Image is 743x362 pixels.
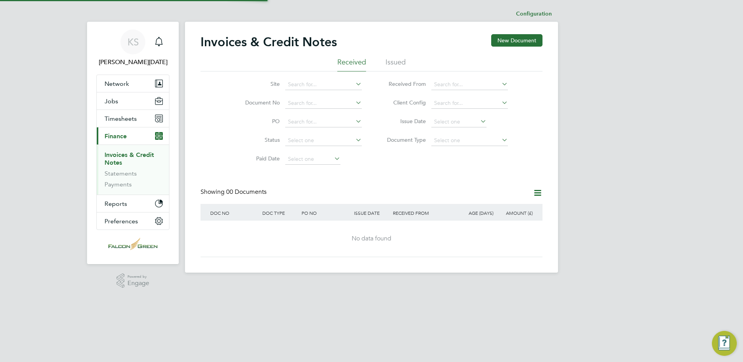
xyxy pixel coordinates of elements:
span: Karen Silvester [96,57,169,67]
span: 00 Documents [226,188,267,196]
label: Status [235,136,280,143]
div: AMOUNT (£) [495,204,535,222]
h2: Invoices & Credit Notes [201,34,337,50]
div: RECEIVED FROM [391,204,456,222]
label: Paid Date [235,155,280,162]
div: PO NO [300,204,352,222]
span: Network [105,80,129,87]
a: KS[PERSON_NAME][DATE] [96,30,169,67]
a: Go to home page [96,238,169,250]
span: Powered by [127,273,149,280]
input: Select one [431,117,487,127]
button: Finance [97,127,169,144]
input: Search for... [431,98,508,109]
button: Network [97,75,169,92]
button: Reports [97,195,169,212]
span: Preferences [105,218,138,225]
a: Statements [105,170,137,177]
label: Document No [235,99,280,106]
div: DOC TYPE [260,204,300,222]
input: Select one [285,154,340,165]
span: Finance [105,132,127,140]
input: Search for... [285,79,362,90]
span: Engage [127,280,149,287]
nav: Main navigation [87,22,179,264]
label: Client Config [381,99,426,106]
label: PO [235,118,280,125]
a: Powered byEngage [117,273,150,288]
span: KS [127,37,139,47]
input: Search for... [285,117,362,127]
label: Document Type [381,136,426,143]
span: Timesheets [105,115,137,122]
label: Issue Date [381,118,426,125]
li: Received [337,57,366,71]
div: DOC NO [208,204,260,222]
div: Showing [201,188,268,196]
label: Received From [381,80,426,87]
div: ISSUE DATE [352,204,391,222]
label: Site [235,80,280,87]
button: Engage Resource Center [712,331,737,356]
button: Jobs [97,92,169,110]
button: Timesheets [97,110,169,127]
span: Reports [105,200,127,207]
input: Select one [431,135,508,146]
button: New Document [491,34,542,47]
span: Jobs [105,97,118,105]
button: Preferences [97,212,169,230]
img: falcongreen-logo-retina.png [108,238,157,250]
div: No data found [208,235,535,243]
li: Issued [385,57,406,71]
a: Payments [105,181,132,188]
div: Finance [97,144,169,195]
input: Search for... [431,79,508,90]
input: Search for... [285,98,362,109]
a: Invoices & Credit Notes [105,151,154,166]
div: AGE (DAYS) [456,204,495,222]
input: Select one [285,135,362,146]
li: Configuration [516,6,552,22]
